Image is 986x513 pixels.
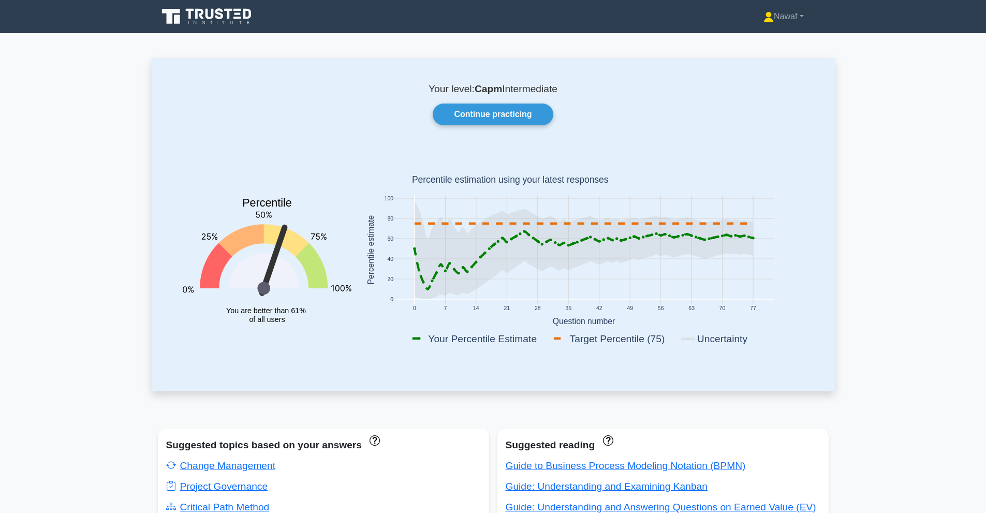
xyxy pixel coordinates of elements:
[600,434,613,445] a: These concepts have been answered less than 50% correct. The guides disapear when you answer ques...
[719,306,725,312] text: 70
[506,437,820,453] div: Suggested reading
[444,306,447,312] text: 7
[739,6,828,27] a: Nawaf
[390,297,393,302] text: 0
[166,502,270,512] a: Critical Path Method
[688,306,695,312] text: 63
[166,437,481,453] div: Suggested topics based on your answers
[242,197,292,210] text: Percentile
[249,315,285,324] tspan: of all users
[596,306,602,312] text: 42
[387,216,393,222] text: 80
[506,481,708,492] a: Guide: Understanding and Examining Kanban
[552,317,615,326] text: Question number
[166,460,276,471] a: Change Management
[750,306,756,312] text: 77
[384,196,393,201] text: 100
[367,434,380,445] a: These topics have been answered less than 50% correct. Topics disapear when you answer questions ...
[387,236,393,242] text: 60
[413,306,416,312] text: 0
[534,306,540,312] text: 28
[166,481,268,492] a: Project Governance
[627,306,633,312] text: 49
[657,306,664,312] text: 56
[411,175,608,185] text: Percentile estimation using your latest responses
[565,306,571,312] text: 35
[176,83,810,95] p: Your level: Intermediate
[473,306,479,312] text: 14
[504,306,510,312] text: 21
[506,502,816,512] a: Guide: Understanding and Answering Questions on Earned Value (EV)
[506,460,746,471] a: Guide to Business Process Modeling Notation (BPMN)
[366,215,375,285] text: Percentile estimate
[475,83,502,94] b: Capm
[433,104,553,125] a: Continue practicing
[387,256,393,262] text: 40
[387,276,393,282] text: 20
[226,306,306,315] tspan: You are better than 61%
